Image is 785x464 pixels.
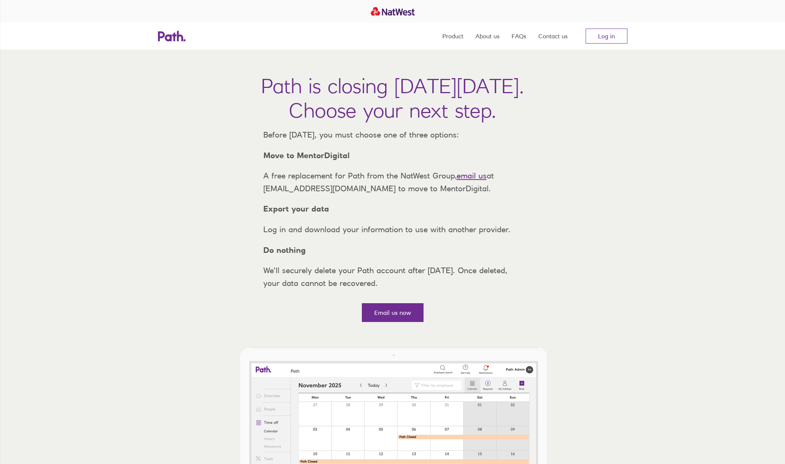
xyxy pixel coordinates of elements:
[261,74,524,122] h1: Path is closing [DATE][DATE]. Choose your next step.
[512,23,526,50] a: FAQs
[475,23,500,50] a: About us
[263,204,329,213] strong: Export your data
[257,223,528,236] p: Log in and download your information to use with another provider.
[457,171,487,180] a: email us
[257,169,528,195] p: A free replacement for Path from the NatWest Group, at [EMAIL_ADDRESS][DOMAIN_NAME] to move to Me...
[257,128,528,141] p: Before [DATE], you must choose one of three options:
[538,23,568,50] a: Contact us
[263,151,350,160] strong: Move to MentorDigital
[362,303,424,322] a: Email us now
[586,29,627,44] a: Log in
[263,245,306,255] strong: Do nothing
[257,264,528,289] p: We’ll securely delete your Path account after [DATE]. Once deleted, your data cannot be recovered.
[442,23,463,50] a: Product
